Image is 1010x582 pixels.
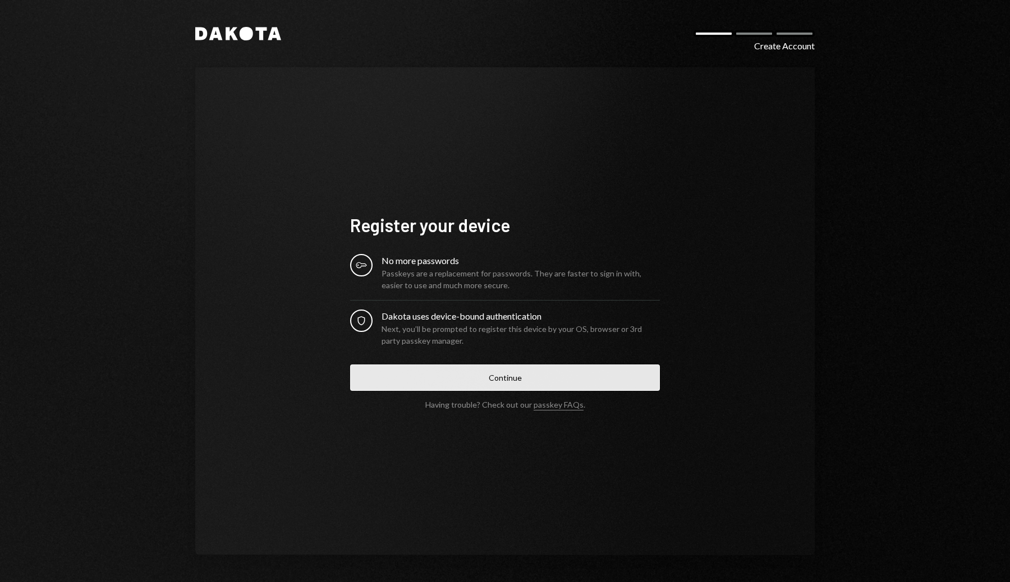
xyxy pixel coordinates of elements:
[350,214,660,236] h1: Register your device
[382,310,660,323] div: Dakota uses device-bound authentication
[350,364,660,391] button: Continue
[382,254,660,267] div: No more passwords
[425,400,585,409] div: Having trouble? Check out our .
[382,267,660,291] div: Passkeys are a replacement for passwords. They are faster to sign in with, easier to use and much...
[382,323,660,347] div: Next, you’ll be prompted to register this device by your OS, browser or 3rd party passkey manager.
[534,400,584,410] a: passkey FAQs
[754,39,815,53] div: Create Account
